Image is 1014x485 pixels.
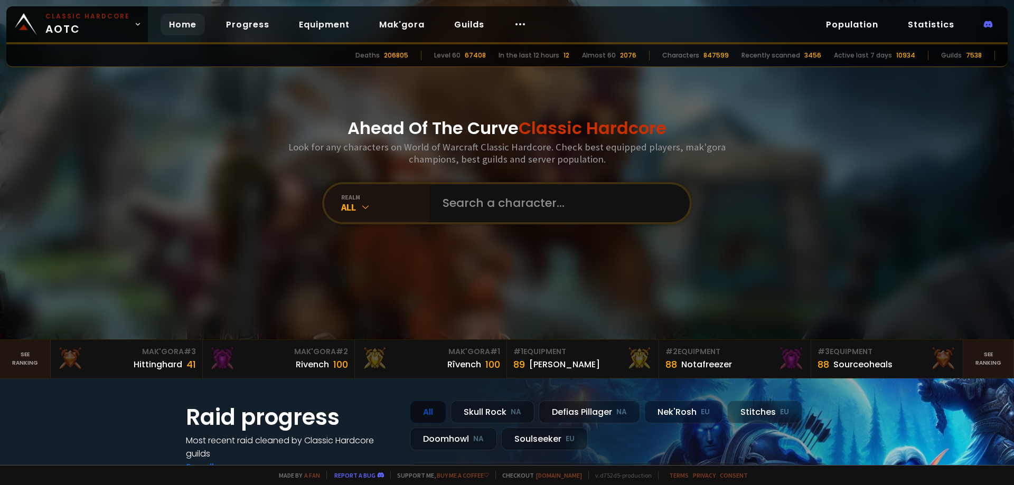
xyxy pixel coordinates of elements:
small: NA [616,407,627,417]
div: 7538 [966,51,982,60]
div: 10934 [896,51,915,60]
div: Notafreezer [681,358,732,371]
div: Rivench [296,358,329,371]
a: Mak'Gora#3Hittinghard41 [51,340,203,378]
span: AOTC [45,12,130,37]
a: a fan [304,471,320,479]
span: # 1 [513,346,523,357]
small: NA [511,407,521,417]
a: Home [161,14,205,35]
span: # 2 [665,346,678,357]
a: Buy me a coffee [437,471,489,479]
a: Privacy [693,471,716,479]
span: Made by [273,471,320,479]
div: Almost 60 [582,51,616,60]
a: Statistics [899,14,963,35]
div: 3456 [804,51,821,60]
a: See all progress [186,461,255,473]
h1: Raid progress [186,401,397,434]
div: 100 [333,357,348,372]
div: 206805 [384,51,408,60]
div: Skull Rock [450,401,534,423]
a: Equipment [290,14,358,35]
small: Classic Hardcore [45,12,130,21]
h3: Look for any characters on World of Warcraft Classic Hardcore. Check best equipped players, mak'g... [284,141,730,165]
span: Support me, [390,471,489,479]
div: 100 [485,357,500,372]
div: 2076 [620,51,636,60]
span: # 3 [818,346,830,357]
div: Soulseeker [501,427,588,450]
div: Recently scanned [741,51,800,60]
div: Mak'Gora [361,346,500,357]
div: Rîvench [447,358,481,371]
div: Sourceoheals [833,358,893,371]
a: Progress [218,14,278,35]
span: Checkout [495,471,582,479]
small: EU [566,434,575,444]
div: In the last 12 hours [499,51,559,60]
a: Mak'Gora#1Rîvench100 [355,340,507,378]
a: Report a bug [334,471,375,479]
input: Search a character... [436,184,677,222]
a: Seeranking [963,340,1014,378]
a: Population [818,14,887,35]
div: Guilds [941,51,962,60]
a: Consent [720,471,748,479]
a: #3Equipment88Sourceoheals [811,340,963,378]
div: Equipment [818,346,956,357]
div: Mak'Gora [57,346,196,357]
div: 67408 [465,51,486,60]
a: #2Equipment88Notafreezer [659,340,811,378]
div: Level 60 [434,51,461,60]
small: EU [701,407,710,417]
span: # 3 [184,346,196,357]
span: Classic Hardcore [519,116,666,140]
div: 847599 [703,51,729,60]
div: 88 [665,357,677,372]
div: All [410,401,446,423]
div: [PERSON_NAME] [529,358,600,371]
div: Nek'Rosh [644,401,723,423]
div: Stitches [727,401,802,423]
a: Mak'gora [371,14,433,35]
span: # 1 [490,346,500,357]
a: [DOMAIN_NAME] [536,471,582,479]
div: Equipment [665,346,804,357]
small: NA [473,434,484,444]
span: # 2 [336,346,348,357]
div: 41 [186,357,196,372]
div: Characters [662,51,699,60]
div: Equipment [513,346,652,357]
a: Guilds [446,14,493,35]
div: realm [341,193,430,201]
a: Terms [669,471,689,479]
div: Mak'Gora [209,346,348,357]
a: Classic HardcoreAOTC [6,6,148,42]
div: Defias Pillager [539,401,640,423]
div: Hittinghard [134,358,182,371]
h1: Ahead Of The Curve [348,116,666,141]
small: EU [780,407,789,417]
div: Active last 7 days [834,51,892,60]
a: #1Equipment89[PERSON_NAME] [507,340,659,378]
div: 12 [564,51,569,60]
span: v. d752d5 - production [588,471,652,479]
div: Deaths [355,51,380,60]
h4: Most recent raid cleaned by Classic Hardcore guilds [186,434,397,460]
div: Doomhowl [410,427,497,450]
div: All [341,201,430,213]
div: 88 [818,357,829,372]
a: Mak'Gora#2Rivench100 [203,340,355,378]
div: 89 [513,357,525,372]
